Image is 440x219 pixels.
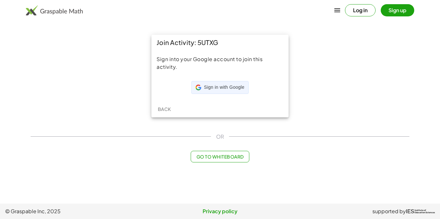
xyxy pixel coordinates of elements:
button: Sign up [381,4,414,16]
button: Log in [345,4,376,16]
span: Sign in with Google [204,84,244,91]
button: Go to Whiteboard [191,151,249,162]
span: © Graspable Inc, 2025 [5,207,148,215]
div: Join Activity: 5UTXG [151,35,289,50]
span: Institute of Education Sciences [415,209,435,214]
span: Back [158,106,171,112]
div: Sign into your Google account to join this activity. [157,55,283,71]
span: supported by [372,207,406,215]
span: IES [406,208,414,214]
span: OR [216,133,224,141]
button: Back [154,103,175,115]
div: Sign in with Google [191,81,248,94]
span: Go to Whiteboard [196,154,244,160]
a: Privacy policy [148,207,292,215]
a: IESInstitute ofEducation Sciences [406,207,435,215]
